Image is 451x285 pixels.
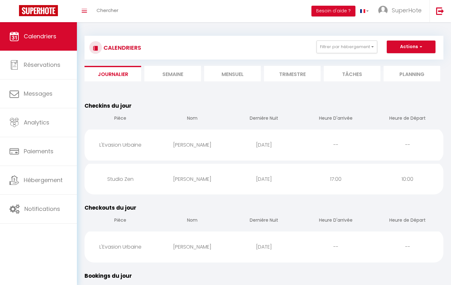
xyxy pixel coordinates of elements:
[24,205,60,213] span: Notifications
[372,135,443,155] div: --
[264,66,321,81] li: Trimestre
[156,110,228,128] th: Nom
[228,237,300,257] div: [DATE]
[324,66,380,81] li: Tâches
[384,66,440,81] li: Planning
[5,3,24,22] button: Ouvrir le widget de chat LiveChat
[392,6,422,14] span: SuperHote
[85,272,132,280] span: Bookings du jour
[156,169,228,189] div: [PERSON_NAME]
[24,61,60,69] span: Réservations
[436,7,444,15] img: logout
[387,41,435,53] button: Actions
[85,66,141,81] li: Journalier
[156,237,228,257] div: [PERSON_NAME]
[300,237,372,257] div: --
[372,237,443,257] div: --
[24,176,63,184] span: Hébergement
[228,212,300,230] th: Dernière Nuit
[97,7,118,14] span: Chercher
[316,41,377,53] button: Filtrer par hébergement
[204,66,261,81] li: Mensuel
[300,110,372,128] th: Heure D'arrivée
[24,118,49,126] span: Analytics
[24,32,56,40] span: Calendriers
[311,6,355,16] button: Besoin d'aide ?
[102,41,141,55] h3: CALENDRIERS
[85,212,156,230] th: Pièce
[85,102,132,110] span: Checkins du jour
[372,169,443,189] div: 10:00
[85,204,136,212] span: Checkouts du jour
[19,5,58,16] img: Super Booking
[378,6,388,15] img: ...
[24,147,53,155] span: Paiements
[85,135,156,155] div: L'Evasion Urbaine
[85,110,156,128] th: Pièce
[144,66,201,81] li: Semaine
[300,169,372,189] div: 17:00
[228,169,300,189] div: [DATE]
[372,110,443,128] th: Heure de Départ
[85,237,156,257] div: L'Evasion Urbaine
[228,110,300,128] th: Dernière Nuit
[24,90,53,98] span: Messages
[300,135,372,155] div: --
[156,212,228,230] th: Nom
[85,169,156,189] div: Studio Zen
[372,212,443,230] th: Heure de Départ
[228,135,300,155] div: [DATE]
[300,212,372,230] th: Heure D'arrivée
[156,135,228,155] div: [PERSON_NAME]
